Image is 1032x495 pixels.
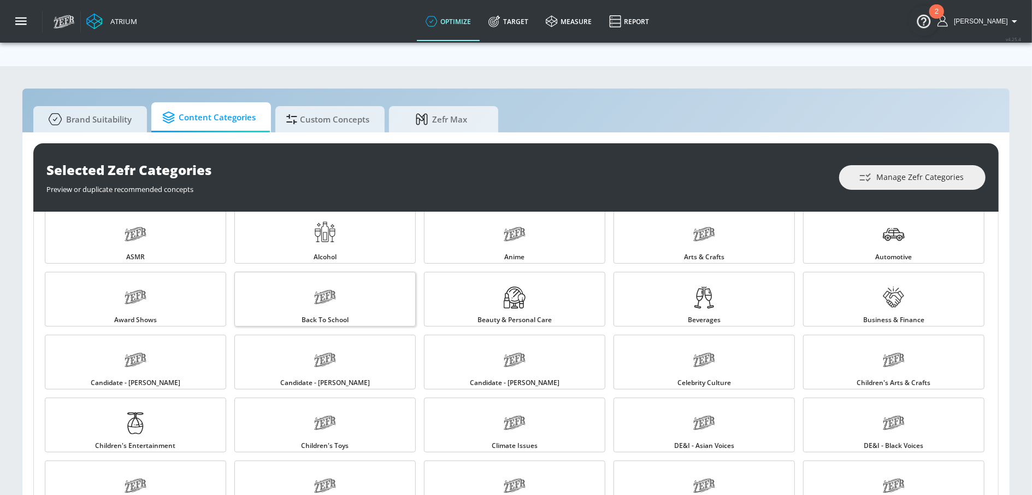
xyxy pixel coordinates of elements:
span: Manage Zefr Categories [861,171,964,184]
span: Beauty & Personal Care [477,317,552,323]
a: measure [537,2,600,41]
a: Climate Issues [424,398,605,452]
a: Atrium [86,13,137,30]
a: Arts & Crafts [614,209,795,264]
a: Award Shows [45,272,226,327]
button: [PERSON_NAME] [937,15,1021,28]
span: Alcohol [314,254,337,260]
a: Anime [424,209,605,264]
a: Candidate - [PERSON_NAME] [234,335,416,389]
span: Arts & Crafts [684,254,724,260]
div: Atrium [106,16,137,26]
span: Zefr Max [400,106,483,132]
a: Back to School [234,272,416,327]
span: Brand Suitability [44,106,132,132]
a: DE&I - Black Voices [803,398,984,452]
span: Anime [505,254,525,260]
span: Beverages [688,317,721,323]
button: Manage Zefr Categories [839,165,986,190]
a: Children's Arts & Crafts [803,335,984,389]
span: Children's Toys [302,442,349,449]
button: Open Resource Center, 2 new notifications [909,5,939,36]
a: DE&I - Asian Voices [614,398,795,452]
span: Custom Concepts [286,106,369,132]
span: Candidate - [PERSON_NAME] [470,380,559,386]
a: Beauty & Personal Care [424,272,605,327]
span: Automotive [876,254,912,260]
span: Award Shows [114,317,157,323]
span: v 4.25.4 [1006,36,1021,42]
a: Alcohol [234,209,416,264]
a: Children's Toys [234,398,416,452]
span: Children's Arts & Crafts [857,380,931,386]
span: Candidate - [PERSON_NAME] [280,380,370,386]
a: Beverages [614,272,795,327]
a: Automotive [803,209,984,264]
a: Celebrity Culture [614,335,795,389]
span: Business & Finance [863,317,924,323]
span: Celebrity Culture [677,380,731,386]
a: Business & Finance [803,272,984,327]
span: Climate Issues [492,442,538,449]
a: Report [600,2,658,41]
span: login as: sarah.grindle@zefr.com [950,18,1008,25]
span: Candidate - [PERSON_NAME] [91,380,180,386]
a: Target [480,2,537,41]
span: DE&I - Asian Voices [674,442,734,449]
a: optimize [417,2,480,41]
a: Candidate - [PERSON_NAME] [45,335,226,389]
div: Preview or duplicate recommended concepts [46,179,828,194]
span: Children's Entertainment [96,442,176,449]
span: DE&I - Black Voices [864,442,924,449]
div: Selected Zefr Categories [46,161,828,179]
div: 2 [935,11,939,26]
span: Content Categories [162,104,256,131]
span: ASMR [126,254,145,260]
span: Back to School [302,317,349,323]
a: Children's Entertainment [45,398,226,452]
a: ASMR [45,209,226,264]
a: Candidate - [PERSON_NAME] [424,335,605,389]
